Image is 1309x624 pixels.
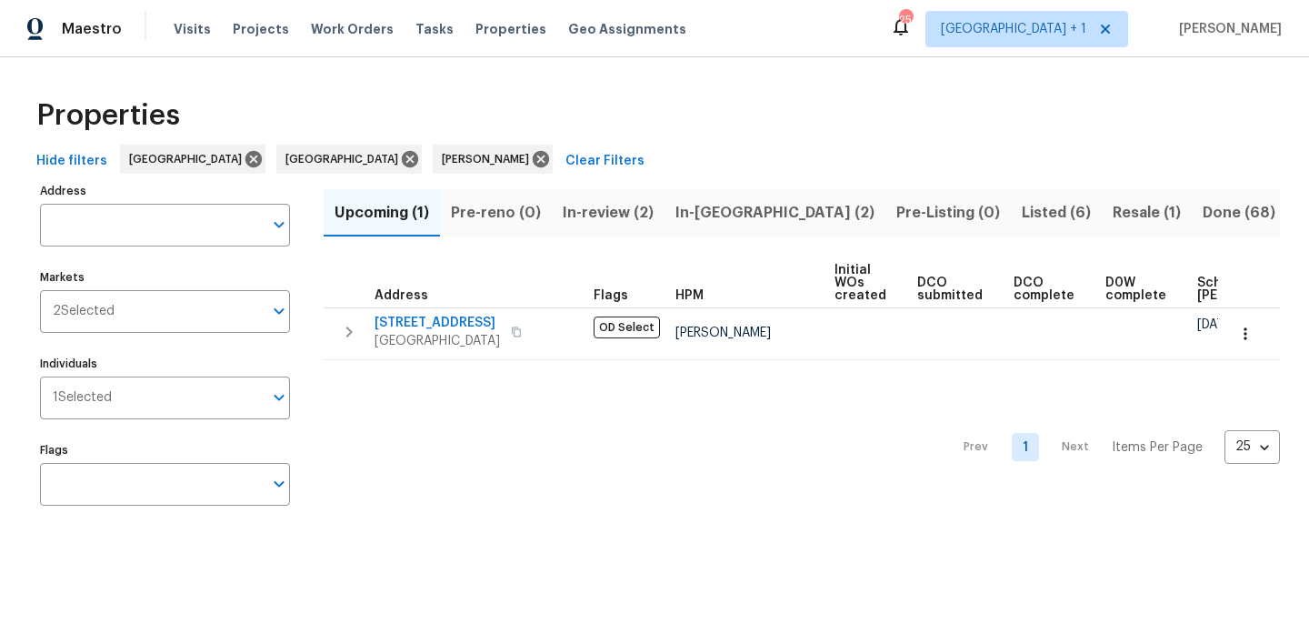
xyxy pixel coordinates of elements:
[40,445,290,456] label: Flags
[917,277,983,302] span: DCO submitted
[1197,277,1300,302] span: Scheduled [PERSON_NAME]
[1112,438,1203,457] p: Items Per Page
[53,390,112,406] span: 1 Selected
[266,385,292,410] button: Open
[675,200,874,226] span: In-[GEOGRAPHIC_DATA] (2)
[433,145,553,174] div: [PERSON_NAME]
[415,23,454,35] span: Tasks
[276,145,422,174] div: [GEOGRAPHIC_DATA]
[40,272,290,283] label: Markets
[311,20,394,38] span: Work Orders
[40,186,290,196] label: Address
[335,200,429,226] span: Upcoming (1)
[594,289,628,302] span: Flags
[1172,20,1282,38] span: [PERSON_NAME]
[442,150,536,168] span: [PERSON_NAME]
[1105,277,1166,302] span: D0W complete
[36,150,107,173] span: Hide filters
[558,145,652,178] button: Clear Filters
[62,20,122,38] span: Maestro
[120,145,265,174] div: [GEOGRAPHIC_DATA]
[40,358,290,369] label: Individuals
[899,11,912,29] div: 25
[1203,200,1275,226] span: Done (68)
[451,200,541,226] span: Pre-reno (0)
[896,200,1000,226] span: Pre-Listing (0)
[375,332,500,350] span: [GEOGRAPHIC_DATA]
[36,106,180,125] span: Properties
[941,20,1086,38] span: [GEOGRAPHIC_DATA] + 1
[675,327,771,339] span: [PERSON_NAME]
[266,471,292,497] button: Open
[129,150,249,168] span: [GEOGRAPHIC_DATA]
[563,200,654,226] span: In-review (2)
[568,20,686,38] span: Geo Assignments
[1197,318,1235,331] span: [DATE]
[475,20,546,38] span: Properties
[565,150,645,173] span: Clear Filters
[1014,277,1074,302] span: DCO complete
[53,304,115,319] span: 2 Selected
[266,298,292,324] button: Open
[1022,200,1091,226] span: Listed (6)
[946,371,1280,524] nav: Pagination Navigation
[266,212,292,237] button: Open
[1224,423,1280,470] div: 25
[594,317,660,338] span: OD Select
[285,150,405,168] span: [GEOGRAPHIC_DATA]
[29,145,115,178] button: Hide filters
[1113,200,1181,226] span: Resale (1)
[834,264,886,302] span: Initial WOs created
[375,289,428,302] span: Address
[375,314,500,332] span: [STREET_ADDRESS]
[675,289,704,302] span: HPM
[233,20,289,38] span: Projects
[174,20,211,38] span: Visits
[1012,433,1039,461] a: Goto page 1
